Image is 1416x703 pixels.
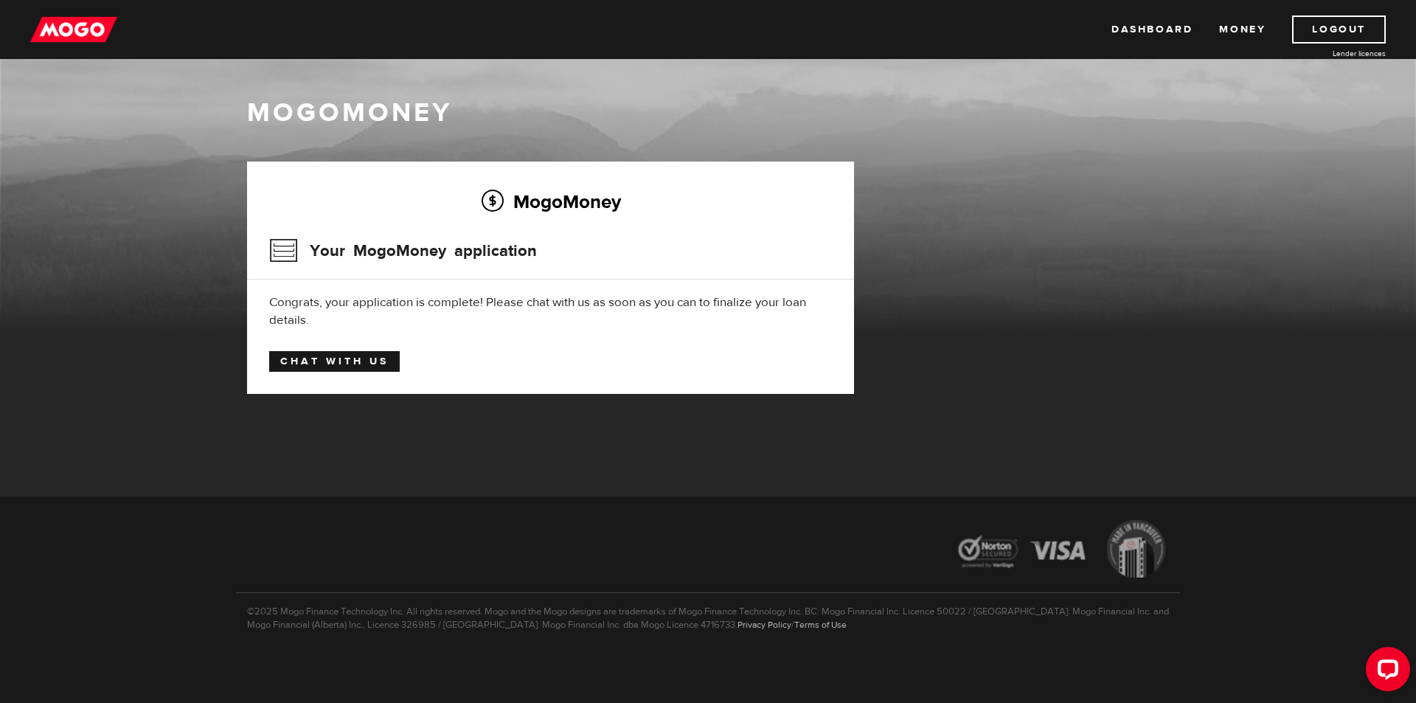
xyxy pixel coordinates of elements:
div: Congrats, your application is complete! Please chat with us as soon as you can to finalize your l... [269,294,832,329]
img: mogo_logo-11ee424be714fa7cbb0f0f49df9e16ec.png [30,15,117,44]
img: legal-icons-92a2ffecb4d32d839781d1b4e4802d7b.png [944,509,1180,592]
h2: MogoMoney [269,186,832,217]
a: Privacy Policy [737,619,791,631]
a: Logout [1292,15,1386,44]
p: ©2025 Mogo Finance Technology Inc. All rights reserved. Mogo and the Mogo designs are trademarks ... [236,592,1180,631]
h1: MogoMoney [247,97,1169,128]
a: Money [1219,15,1266,44]
a: Lender licences [1275,48,1386,59]
a: Chat with us [269,351,400,372]
a: Terms of Use [794,619,847,631]
a: Dashboard [1111,15,1193,44]
iframe: LiveChat chat widget [1354,641,1416,703]
h3: Your MogoMoney application [269,232,537,270]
